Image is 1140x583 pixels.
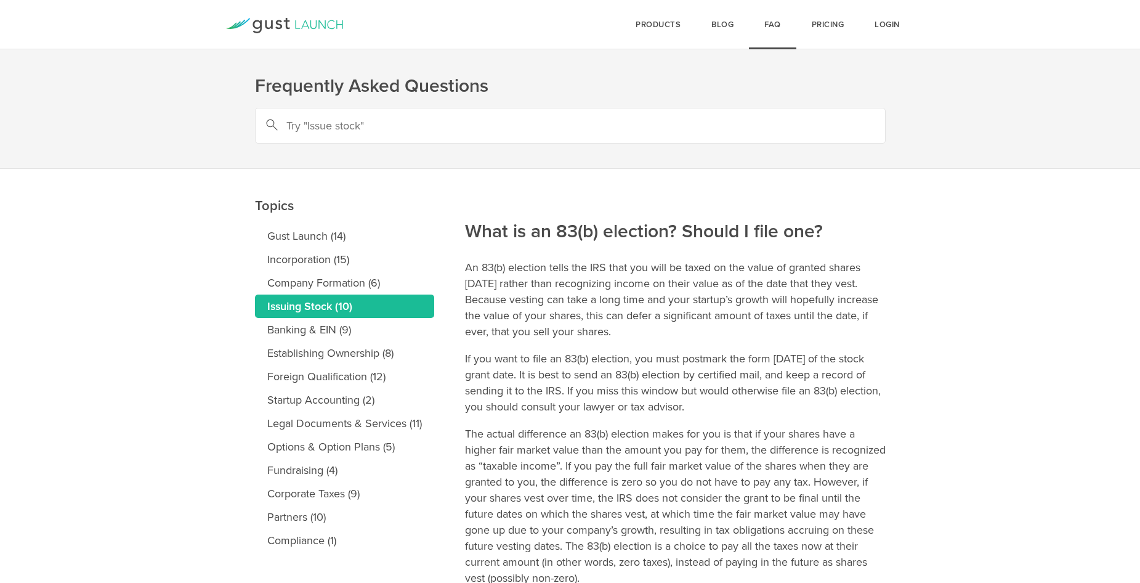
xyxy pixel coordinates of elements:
a: Gust Launch (14) [255,224,434,248]
a: Company Formation (6) [255,271,434,295]
a: Legal Documents & Services (11) [255,412,434,435]
h2: Topics [255,110,434,218]
a: Establishing Ownership (8) [255,341,434,365]
a: Fundraising (4) [255,459,434,482]
a: Startup Accounting (2) [255,388,434,412]
a: Foreign Qualification (12) [255,365,434,388]
h1: Frequently Asked Questions [255,74,886,99]
a: Partners (10) [255,505,434,529]
a: Banking & EIN (9) [255,318,434,341]
h2: What is an 83(b) election? Should I file one? [465,136,886,244]
a: Incorporation (15) [255,248,434,271]
input: Try "Issue stock" [255,108,886,144]
a: Corporate Taxes (9) [255,482,434,505]
a: Compliance (1) [255,529,434,552]
p: An 83(b) election tells the IRS that you will be taxed on the value of granted shares [DATE] rath... [465,259,886,340]
a: Issuing Stock (10) [255,295,434,318]
a: Options & Option Plans (5) [255,435,434,459]
p: If you want to file an 83(b) election, you must postmark the form [DATE] of the stock grant date.... [465,351,886,415]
